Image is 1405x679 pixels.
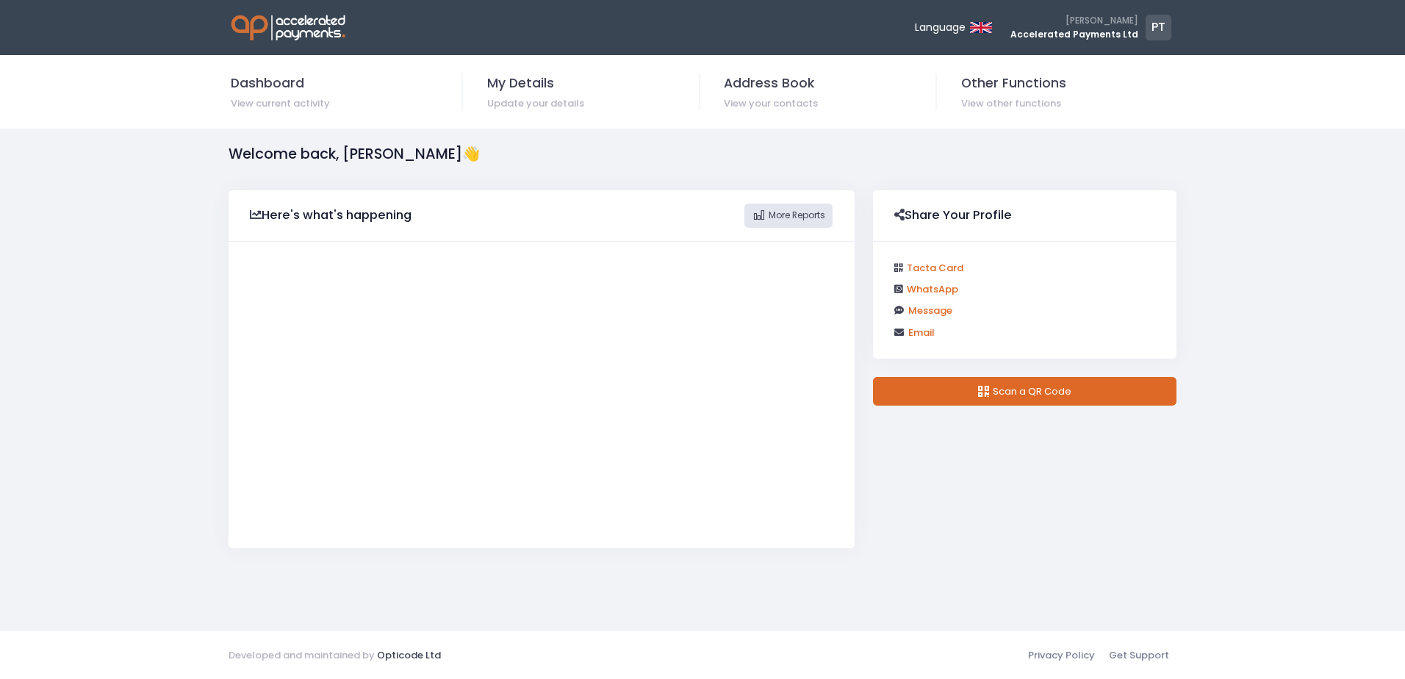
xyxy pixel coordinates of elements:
[907,282,958,296] a: WhatsApp
[942,73,1174,110] a: Other Functions View other functions
[487,96,699,111] span: Update your details
[970,22,992,33] img: en.svg
[907,261,963,275] a: Tacta Card
[961,73,1174,93] span: Other Functions
[915,20,966,35] span: Language
[908,303,952,317] a: Message
[1010,14,1138,27] span: [PERSON_NAME]
[229,648,375,662] span: Developed and maintained by
[705,73,937,110] a: Address Book View your contacts
[873,377,1176,405] a: Scan a QR Code
[1010,28,1138,41] span: Accelerated Payments Ltd
[1102,641,1177,669] a: Get Support
[468,73,700,110] a: My Details Update your details
[231,73,463,110] a: Dashboard View current activity
[487,73,699,93] span: My Details
[908,326,935,339] a: Email
[744,204,833,228] a: More Reports
[894,208,1012,223] h3: Share Your Profile
[724,73,935,93] span: Address Book
[231,96,461,111] span: View current activity
[961,96,1174,111] span: View other functions
[1028,641,1102,669] a: Privacy Policy
[1146,15,1171,40] span: PT
[462,144,480,164] span: Waving hand emoji
[377,648,441,662] a: Opticode Ltd
[250,208,412,223] h3: Here's what's happening
[229,145,480,162] h3: Welcome back, [PERSON_NAME]
[724,96,935,111] span: View your contacts
[229,13,348,43] img: Logo
[231,73,461,93] span: Dashboard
